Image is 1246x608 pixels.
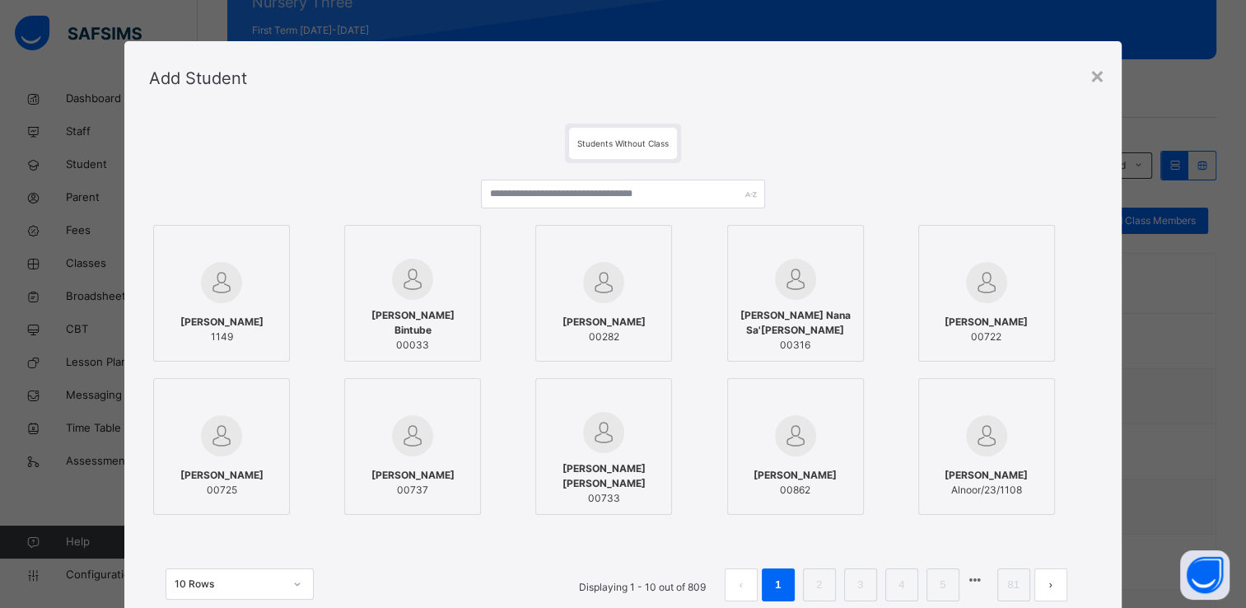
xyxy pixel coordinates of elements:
img: default.svg [966,262,1007,303]
span: [PERSON_NAME] [180,468,264,483]
span: 00033 [353,338,472,353]
div: 10 Rows [175,577,283,592]
span: 00737 [371,483,455,498]
span: 00733 [544,491,663,506]
img: default.svg [201,262,242,303]
li: 81 [997,568,1030,601]
span: 00862 [754,483,837,498]
div: × [1090,58,1105,92]
span: Alnoor/23/1108 [945,483,1028,498]
img: default.svg [392,415,433,456]
img: default.svg [583,412,624,453]
img: default.svg [392,259,433,300]
img: default.svg [583,262,624,303]
span: [PERSON_NAME] [562,315,646,330]
a: 3 [852,574,868,596]
span: [PERSON_NAME] [PERSON_NAME] [544,461,663,491]
li: 1 [762,568,795,601]
span: [PERSON_NAME] Nana Sa'[PERSON_NAME] [736,308,855,338]
a: 1 [770,574,786,596]
span: [PERSON_NAME] [945,315,1028,330]
span: Add Student [149,68,247,88]
span: 00316 [736,338,855,353]
li: 上一页 [725,568,758,601]
span: [PERSON_NAME] [180,315,264,330]
img: default.svg [775,415,816,456]
li: 5 [926,568,959,601]
img: default.svg [966,415,1007,456]
img: default.svg [775,259,816,300]
a: 4 [894,574,909,596]
button: next page [1034,568,1067,601]
li: 4 [885,568,918,601]
span: 00725 [180,483,264,498]
li: 3 [844,568,877,601]
span: [PERSON_NAME] [371,468,455,483]
button: Open asap [1180,550,1230,600]
span: Students Without Class [577,138,669,148]
li: 2 [803,568,836,601]
li: 下一页 [1034,568,1067,601]
img: default.svg [201,415,242,456]
span: [PERSON_NAME] [754,468,837,483]
span: [PERSON_NAME] [945,468,1028,483]
a: 81 [1002,574,1024,596]
span: 00722 [945,330,1028,344]
span: 1149 [180,330,264,344]
span: 00282 [562,330,646,344]
a: 5 [935,574,950,596]
button: prev page [725,568,758,601]
li: Displaying 1 - 10 out of 809 [567,568,718,601]
span: [PERSON_NAME] Bintube [353,308,472,338]
a: 2 [811,574,827,596]
li: 向后 5 页 [964,568,987,592]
